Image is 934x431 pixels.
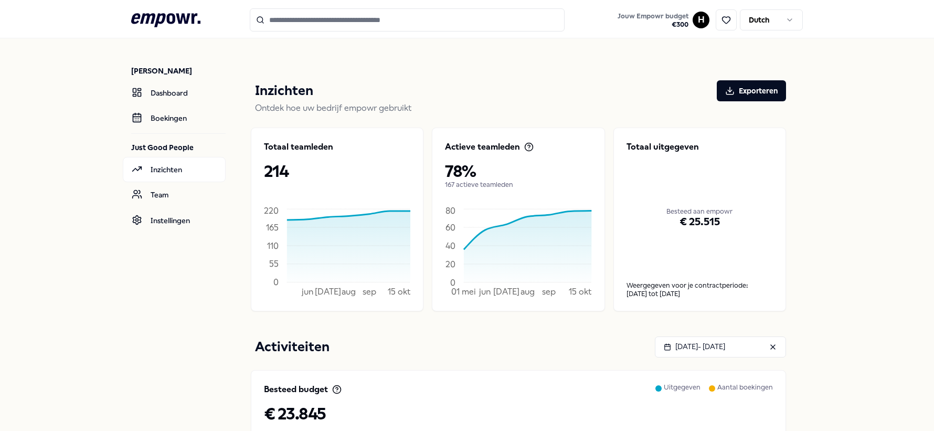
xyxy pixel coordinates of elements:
[264,141,333,153] p: Totaal teamleden
[618,20,688,29] span: € 300
[250,8,565,31] input: Search for products, categories or subcategories
[131,142,226,153] p: Just Good People
[264,162,410,181] p: 214
[123,182,226,207] a: Team
[269,259,279,269] tspan: 55
[445,162,591,181] p: 78%
[315,287,341,297] tspan: [DATE]
[664,341,725,352] div: [DATE] - [DATE]
[569,287,592,297] tspan: 15 okt
[267,240,279,250] tspan: 110
[452,287,476,297] tspan: 01 mei
[445,141,520,153] p: Actieve teamleden
[123,80,226,106] a: Dashboard
[693,12,709,28] button: H
[479,287,491,297] tspan: jun
[445,181,591,189] p: 167 actieve teamleden
[627,281,773,290] p: Weergegeven voor je contractperiode:
[264,404,773,423] p: € 23.845
[342,287,356,297] tspan: aug
[255,80,313,101] p: Inzichten
[717,383,773,404] p: Aantal boekingen
[301,287,313,297] tspan: jun
[363,287,376,297] tspan: sep
[123,106,226,131] a: Boekingen
[493,287,519,297] tspan: [DATE]
[717,80,786,101] button: Exporteren
[627,141,773,153] p: Totaal uitgegeven
[627,290,773,298] div: [DATE] tot [DATE]
[131,66,226,76] p: [PERSON_NAME]
[627,166,773,257] div: Besteed aan empowr
[445,240,455,250] tspan: 40
[264,205,279,215] tspan: 220
[521,287,535,297] tspan: aug
[445,205,455,215] tspan: 80
[264,383,328,396] p: Besteed budget
[273,277,279,287] tspan: 0
[664,383,700,404] p: Uitgegeven
[123,157,226,182] a: Inzichten
[255,101,786,115] p: Ontdek hoe uw bedrijf empowr gebruikt
[445,259,455,269] tspan: 20
[613,9,693,31] a: Jouw Empowr budget€300
[445,222,455,232] tspan: 60
[388,287,410,297] tspan: 15 okt
[450,277,455,287] tspan: 0
[543,287,556,297] tspan: sep
[618,12,688,20] span: Jouw Empowr budget
[255,337,330,358] p: Activiteiten
[627,187,773,257] div: € 25.515
[615,10,691,31] button: Jouw Empowr budget€300
[123,208,226,233] a: Instellingen
[655,337,786,358] button: [DATE]- [DATE]
[266,222,279,232] tspan: 165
